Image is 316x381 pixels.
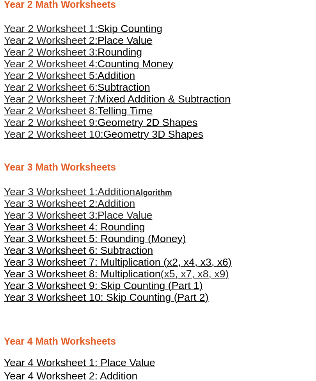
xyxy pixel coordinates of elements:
span: Year 2 Worksheet 7: [4,93,98,105]
span: Year 4 Worksheet 1: Place Value [4,357,155,369]
span: Year 2 Worksheet 6: [4,82,98,93]
a: Year 2 Worksheet 9:Geometry 2D Shapes [4,119,197,128]
span: Year 2 Worksheet 5: [4,70,98,82]
a: Year 2 Worksheet 4:Counting Money [4,61,173,69]
span: Telling Time [98,105,153,117]
span: Geometry 3D Shapes [103,129,203,140]
span: Year 2 Worksheet 4: [4,58,98,70]
span: Year 2 Worksheet 2: [4,35,98,47]
a: Year 2 Worksheet 3:Rounding [4,49,142,58]
span: Year 3 Worksheet 8: Multiplication [4,268,161,280]
a: Year 2 Worksheet 2:Place Value [4,37,152,46]
span: Year 2 Worksheet 9: [4,117,98,129]
span: Year 2 Worksheet 8: [4,105,98,117]
span: (x5, x7, x8, x9) [161,268,229,280]
span: Year 3 Worksheet 6: Subtraction [4,245,153,257]
span: Addition [98,70,135,82]
span: Year 3 Worksheet 1: [4,186,98,198]
span: Subtraction [98,82,150,93]
a: Year 3 Worksheet 3:Place Value [4,211,152,222]
span: Place Value [98,35,152,47]
span: Year 3 Worksheet 3: [4,210,98,221]
a: Year 4 Worksheet 1: Place Value [4,361,155,368]
a: Year 2 Worksheet 1:Skip Counting [4,25,162,34]
iframe: Chat Widget [178,293,316,381]
span: Year 3 Worksheet 5: Rounding (Money) [4,233,186,245]
span: Mixed Addition & Subtraction [98,93,231,105]
span: Year 3 Worksheet 7: Multiplication (x2, x4, x3, x6) [4,257,232,268]
span: Year 3 Worksheet 9: Skip Counting (Part 1) [4,280,203,292]
span: Counting Money [98,58,173,70]
h2: Year 3 Math Worksheets [4,161,312,174]
a: Year 3 Worksheet 7: Multiplication (x2, x4, x3, x6) [4,258,232,269]
span: Geometry 2D Shapes [98,117,197,129]
span: Year 3 Worksheet 2: [4,198,98,210]
span: Year 3 Worksheet 4: Rounding [4,221,145,233]
span: Year 2 Worksheet 3: [4,47,98,58]
span: Place Value [98,210,152,221]
a: Year 3 Worksheet 2:Addition [4,199,135,210]
span: Skip Counting [98,23,162,35]
a: Year 3 Worksheet 8: Multiplication(x5, x7, x8, x9) [4,270,229,280]
a: Year 2 Worksheet 8:Telling Time [4,108,153,116]
span: Year 3 Worksheet 10: Skip Counting (Part 2) [4,292,209,304]
a: Year 3 Worksheet 9: Skip Counting (Part 1) [4,282,203,292]
a: Year 2 Worksheet 5:Addition [4,72,135,81]
a: Year 3 Worksheet 1:AdditionAlgorithm [4,189,172,197]
a: Year 3 Worksheet 4: Rounding [4,223,145,234]
span: Addition [98,186,135,198]
a: Year 3 Worksheet 6: Subtraction [4,246,153,257]
span: Rounding [98,47,142,58]
a: Year 2 Worksheet 6:Subtraction [4,84,150,93]
a: Year 3 Worksheet 10: Skip Counting (Part 2) [4,293,209,304]
a: Year 2 Worksheet 7:Mixed Addition & Subtraction [4,96,231,104]
a: Year 3 Worksheet 5: Rounding (Money) [4,235,186,245]
span: Year 2 Worksheet 1: [4,23,98,35]
span: Addition [98,198,135,210]
a: Year 2 Worksheet 10:Geometry 3D Shapes [4,131,203,140]
span: Year 2 Worksheet 10: [4,129,103,140]
h2: Year 4 Math Worksheets [4,335,312,348]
